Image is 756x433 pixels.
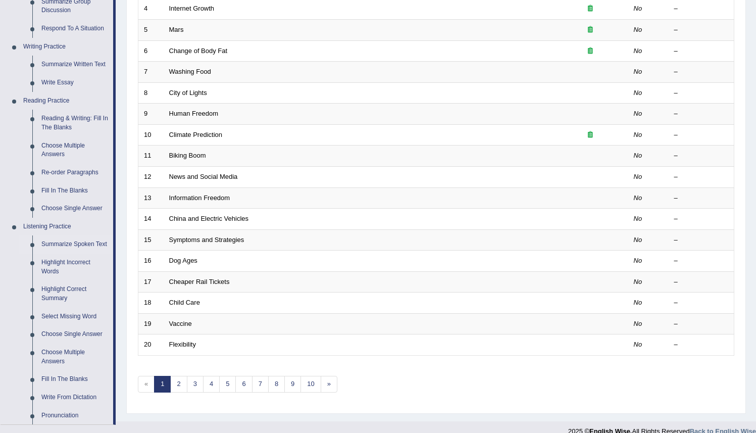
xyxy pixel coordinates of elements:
[138,20,164,41] td: 5
[169,194,230,202] a: Information Freedom
[284,376,301,393] a: 9
[138,313,164,334] td: 19
[634,236,642,244] em: No
[37,280,113,307] a: Highlight Correct Summary
[634,257,642,264] em: No
[138,271,164,293] td: 17
[634,320,642,327] em: No
[634,110,642,117] em: No
[169,299,200,306] a: Child Care
[674,25,729,35] div: –
[170,376,187,393] a: 2
[169,215,249,222] a: China and Electric Vehicles
[138,229,164,251] td: 15
[169,278,230,285] a: Cheaper Rail Tickets
[37,389,113,407] a: Write From Dictation
[37,74,113,92] a: Write Essay
[19,92,113,110] a: Reading Practice
[674,4,729,14] div: –
[37,407,113,425] a: Pronunciation
[37,235,113,254] a: Summarize Spoken Text
[187,376,204,393] a: 3
[169,236,244,244] a: Symptoms and Strategies
[674,88,729,98] div: –
[674,277,729,287] div: –
[169,173,238,180] a: News and Social Media
[138,251,164,272] td: 16
[138,146,164,167] td: 11
[674,340,729,350] div: –
[138,104,164,125] td: 9
[169,131,223,138] a: Climate Prediction
[203,376,220,393] a: 4
[37,56,113,74] a: Summarize Written Text
[674,298,729,308] div: –
[37,20,113,38] a: Respond To A Situation
[674,256,729,266] div: –
[634,152,642,159] em: No
[169,110,219,117] a: Human Freedom
[674,130,729,140] div: –
[219,376,236,393] a: 5
[674,46,729,56] div: –
[169,152,206,159] a: Biking Boom
[138,376,155,393] span: «
[558,130,623,140] div: Exam occurring question
[674,151,729,161] div: –
[138,124,164,146] td: 10
[37,344,113,370] a: Choose Multiple Answers
[169,89,207,97] a: City of Lights
[634,47,642,55] em: No
[634,68,642,75] em: No
[138,40,164,62] td: 6
[169,47,228,55] a: Change of Body Fat
[634,173,642,180] em: No
[634,131,642,138] em: No
[321,376,337,393] a: »
[169,341,196,348] a: Flexibility
[37,200,113,218] a: Choose Single Answer
[19,218,113,236] a: Listening Practice
[138,82,164,104] td: 8
[674,235,729,245] div: –
[634,194,642,202] em: No
[634,341,642,348] em: No
[674,109,729,119] div: –
[37,254,113,280] a: Highlight Incorrect Words
[19,38,113,56] a: Writing Practice
[37,164,113,182] a: Re-order Paragraphs
[558,25,623,35] div: Exam occurring question
[154,376,171,393] a: 1
[634,215,642,222] em: No
[634,26,642,33] em: No
[37,182,113,200] a: Fill In The Blanks
[252,376,269,393] a: 7
[268,376,285,393] a: 8
[558,46,623,56] div: Exam occurring question
[674,194,729,203] div: –
[169,5,215,12] a: Internet Growth
[634,299,642,306] em: No
[674,67,729,77] div: –
[37,325,113,344] a: Choose Single Answer
[138,209,164,230] td: 14
[169,320,192,327] a: Vaccine
[138,62,164,83] td: 7
[138,293,164,314] td: 18
[37,137,113,164] a: Choose Multiple Answers
[37,370,113,389] a: Fill In The Blanks
[634,5,642,12] em: No
[169,257,197,264] a: Dog Ages
[634,278,642,285] em: No
[674,172,729,182] div: –
[169,26,184,33] a: Mars
[300,376,321,393] a: 10
[169,68,211,75] a: Washing Food
[558,4,623,14] div: Exam occurring question
[674,214,729,224] div: –
[138,166,164,187] td: 12
[138,187,164,209] td: 13
[138,334,164,356] td: 20
[634,89,642,97] em: No
[674,319,729,329] div: –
